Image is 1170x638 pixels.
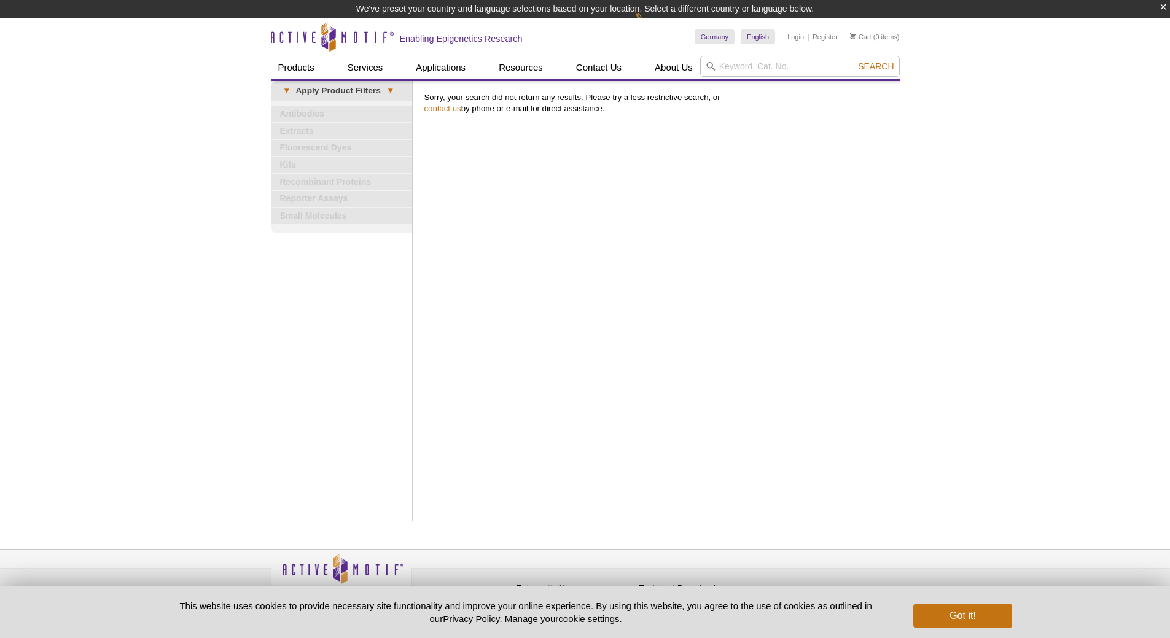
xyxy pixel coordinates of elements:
[639,583,756,594] h4: Technical Downloads
[695,29,735,44] a: Germany
[424,104,461,113] a: contact us
[271,106,412,122] a: Antibodies
[271,191,412,207] a: Reporter Assays
[558,613,619,624] button: cookie settings
[271,140,412,156] a: Fluorescent Dyes
[400,33,523,44] h2: Enabling Epigenetics Research
[787,33,804,41] a: Login
[408,56,473,79] a: Applications
[443,613,499,624] a: Privacy Policy
[271,174,412,190] a: Recombinant Proteins
[271,208,412,224] a: Small Molecules
[813,33,838,41] a: Register
[647,56,700,79] a: About Us
[381,85,400,96] span: ▾
[277,85,296,96] span: ▾
[491,56,550,79] a: Resources
[858,61,894,71] span: Search
[850,33,856,39] img: Your Cart
[271,550,412,599] img: Active Motif,
[741,29,775,44] a: English
[271,123,412,139] a: Extracts
[418,582,466,600] a: Privacy Policy
[913,604,1012,628] button: Got it!
[271,81,412,101] a: ▾Apply Product Filters▾
[850,29,900,44] li: (0 items)
[850,33,872,41] a: Cart
[271,157,412,173] a: Kits
[808,29,809,44] li: |
[340,56,391,79] a: Services
[762,571,854,598] table: Click to Verify - This site chose Symantec SSL for secure e-commerce and confidential communicati...
[854,61,897,72] button: Search
[158,599,894,625] p: This website uses cookies to provide necessary site functionality and improve your online experie...
[424,92,894,114] p: Sorry, your search did not return any results. Please try a less restrictive search, or by phone ...
[271,56,322,79] a: Products
[634,9,667,38] img: Change Here
[700,56,900,77] input: Keyword, Cat. No.
[517,583,633,594] h4: Epigenetic News
[569,56,629,79] a: Contact Us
